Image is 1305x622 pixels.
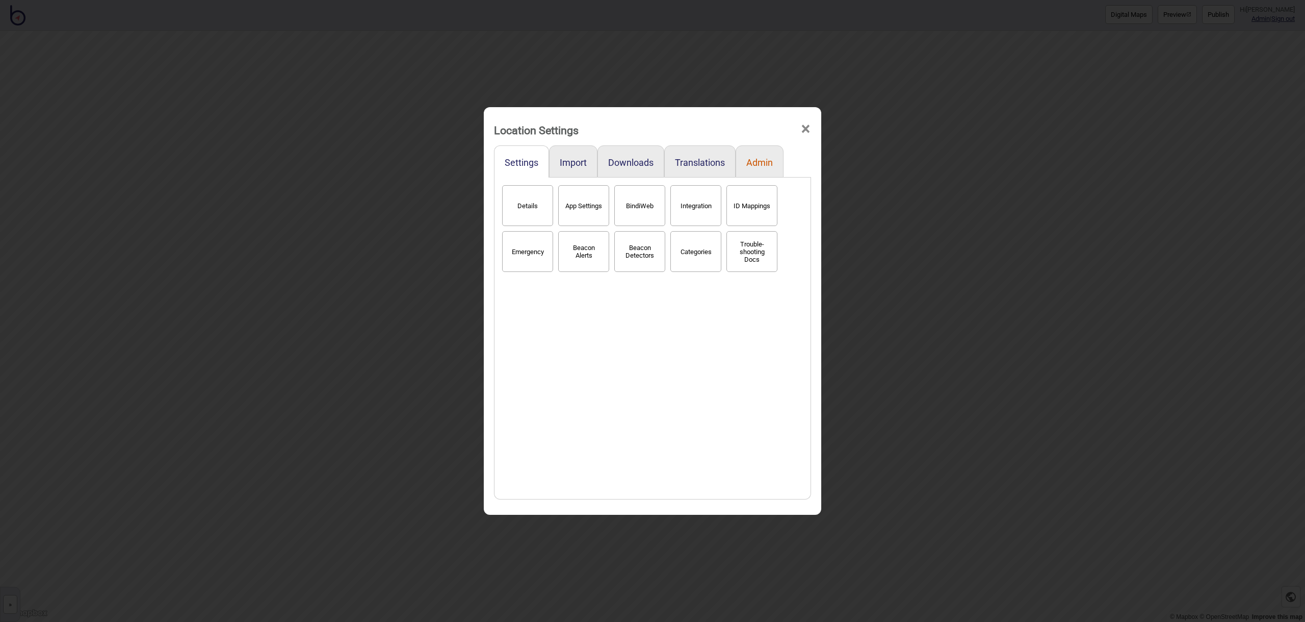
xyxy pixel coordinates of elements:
button: Emergency [502,231,553,272]
span: × [800,112,811,146]
button: BindiWeb [614,185,665,226]
a: Trouble-shooting Docs [724,245,780,256]
button: Details [502,185,553,226]
button: Beacon Detectors [614,231,665,272]
button: Beacon Alerts [558,231,609,272]
button: Trouble-shooting Docs [726,231,777,272]
button: Downloads [608,157,654,168]
button: Integration [670,185,721,226]
button: Translations [675,157,725,168]
button: Categories [670,231,721,272]
a: Categories [668,245,724,256]
button: Settings [505,157,538,168]
button: Admin [746,157,773,168]
div: Location Settings [494,119,579,141]
button: App Settings [558,185,609,226]
button: ID Mappings [726,185,777,226]
button: Import [560,157,587,168]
